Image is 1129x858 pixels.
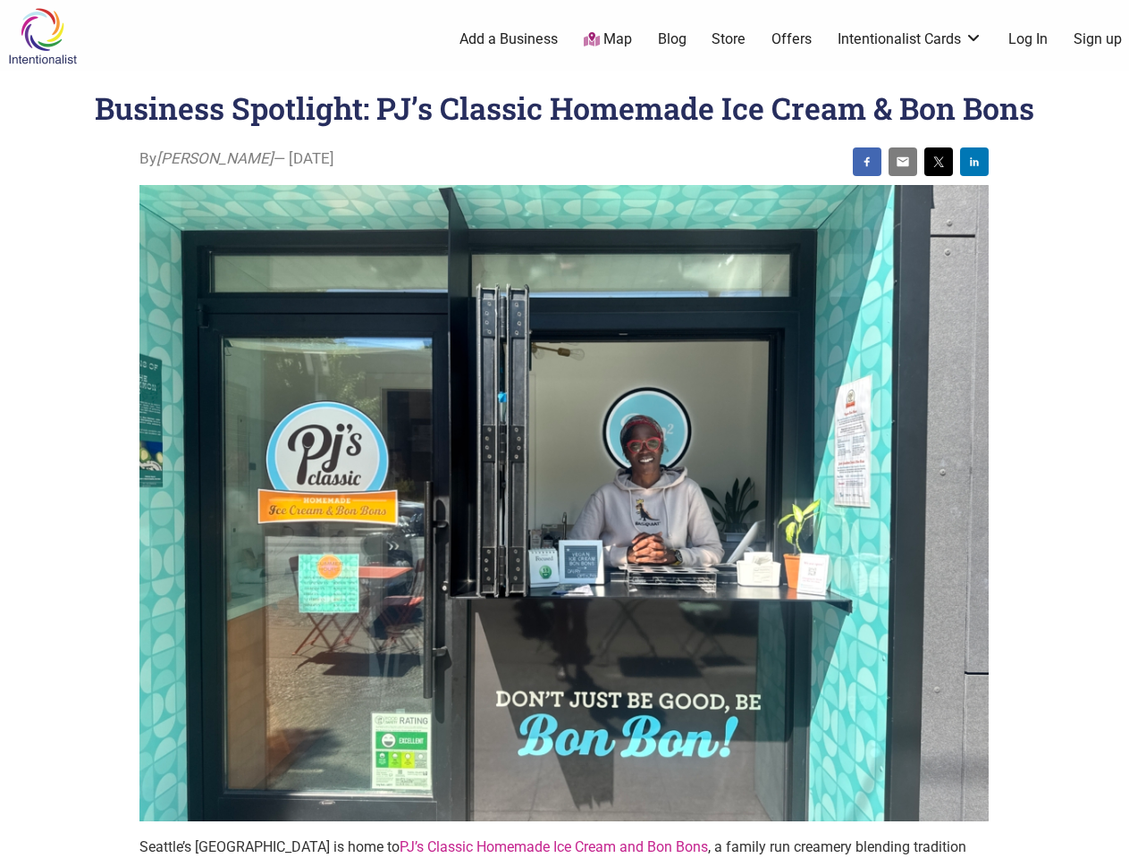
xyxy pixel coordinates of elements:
img: email sharing button [896,155,910,169]
span: By — [DATE] [139,147,334,171]
h1: Business Spotlight: PJ’s Classic Homemade Ice Cream & Bon Bons [95,88,1034,128]
a: Add a Business [459,29,558,49]
i: [PERSON_NAME] [156,149,274,167]
img: twitter sharing button [931,155,946,169]
a: Sign up [1074,29,1122,49]
img: facebook sharing button [860,155,874,169]
a: Map [584,29,632,50]
a: Offers [771,29,812,49]
a: Log In [1008,29,1048,49]
img: linkedin sharing button [967,155,982,169]
a: PJ’s Classic Homemade Ice Cream and Bon Bons [400,838,708,855]
a: Intentionalist Cards [838,29,982,49]
a: Store [712,29,746,49]
a: Blog [658,29,687,49]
